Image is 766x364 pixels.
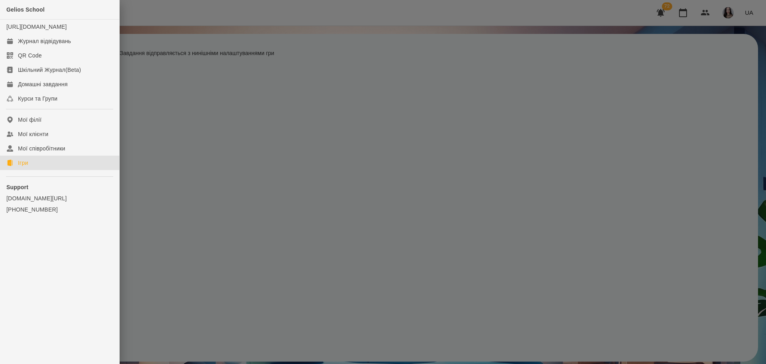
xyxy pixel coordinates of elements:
[6,206,113,214] a: [PHONE_NUMBER]
[6,24,67,30] a: [URL][DOMAIN_NAME]
[18,37,71,45] div: Журнал відвідувань
[6,6,45,13] span: Gelios School
[18,159,28,167] div: Ігри
[6,183,113,191] p: Support
[18,80,67,88] div: Домашні завдання
[18,95,57,103] div: Курси та Групи
[18,130,48,138] div: Мої клієнти
[18,51,42,59] div: QR Code
[6,194,113,202] a: [DOMAIN_NAME][URL]
[18,144,65,152] div: Мої співробітники
[18,116,41,124] div: Мої філії
[18,66,81,74] div: Шкільний Журнал(Beta)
